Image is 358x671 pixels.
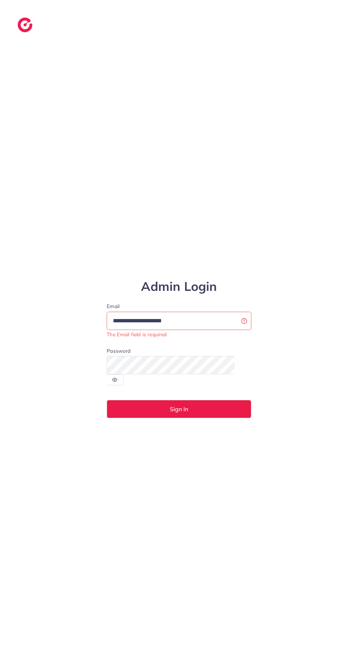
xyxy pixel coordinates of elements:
[107,347,130,355] label: Password
[107,400,251,418] button: Sign In
[107,303,251,310] label: Email
[18,18,33,32] img: logo
[107,279,251,294] h1: Admin Login
[107,331,167,337] small: The Email field is required
[170,406,188,412] span: Sign In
